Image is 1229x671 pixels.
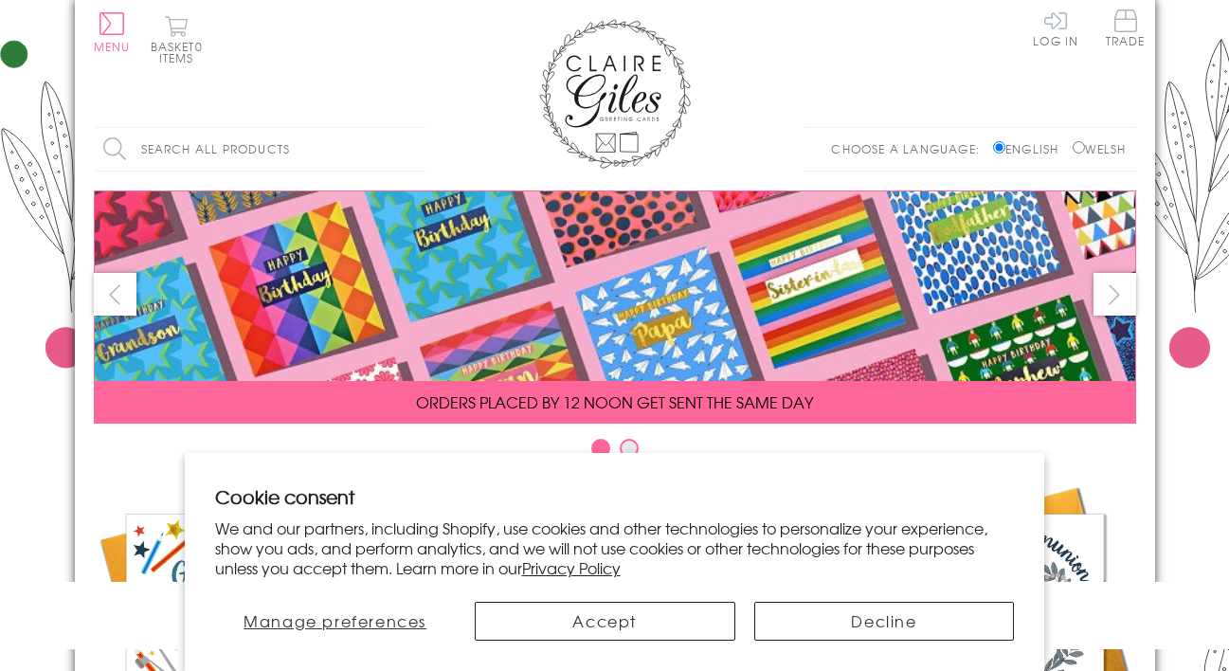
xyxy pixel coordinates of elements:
[94,12,131,52] button: Menu
[831,140,989,157] p: Choose a language:
[1033,9,1078,46] a: Log In
[539,19,691,169] img: Claire Giles Greetings Cards
[1106,9,1146,50] a: Trade
[215,602,456,641] button: Manage preferences
[407,128,425,171] input: Search
[1106,9,1146,46] span: Trade
[215,483,1015,510] h2: Cookie consent
[94,38,131,55] span: Menu
[151,15,203,63] button: Basket0 items
[993,140,1068,157] label: English
[244,609,426,632] span: Manage preferences
[620,439,639,458] button: Carousel Page 2
[159,38,203,66] span: 0 items
[94,273,136,316] button: prev
[416,390,813,413] span: ORDERS PLACED BY 12 NOON GET SENT THE SAME DAY
[591,439,610,458] button: Carousel Page 1 (Current Slide)
[1093,273,1136,316] button: next
[94,438,1136,467] div: Carousel Pagination
[1073,140,1127,157] label: Welsh
[94,128,425,171] input: Search all products
[215,518,1015,577] p: We and our partners, including Shopify, use cookies and other technologies to personalize your ex...
[754,602,1015,641] button: Decline
[475,602,735,641] button: Accept
[993,141,1005,154] input: English
[1073,141,1085,154] input: Welsh
[522,556,621,579] a: Privacy Policy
